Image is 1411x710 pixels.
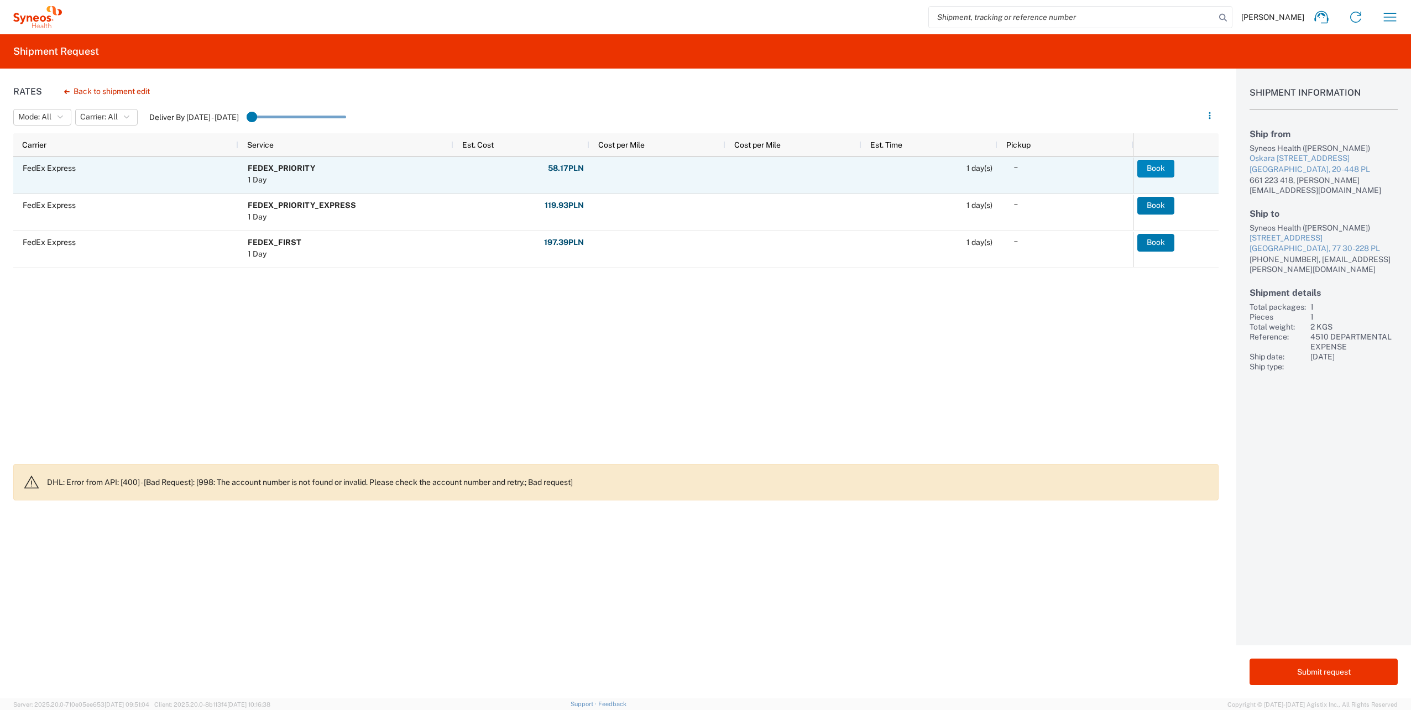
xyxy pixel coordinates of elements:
[598,701,626,707] a: Feedback
[247,140,274,149] span: Service
[248,174,315,186] div: 1 Day
[22,140,46,149] span: Carrier
[248,238,301,247] b: FEDEX_FIRST
[544,234,584,252] button: 197.39PLN
[1250,233,1398,244] div: [STREET_ADDRESS]
[23,164,76,173] span: FedEx Express
[1250,362,1306,372] div: Ship type:
[1250,352,1306,362] div: Ship date:
[1250,312,1306,322] div: Pieces
[248,201,356,210] b: FEDEX_PRIORITY_EXPRESS
[18,112,51,122] span: Mode: All
[966,238,992,247] span: 1 day(s)
[1250,233,1398,254] a: [STREET_ADDRESS][GEOGRAPHIC_DATA], 77 30-228 PL
[23,201,76,210] span: FedEx Express
[149,112,239,122] label: Deliver By [DATE] - [DATE]
[55,82,159,101] button: Back to shipment edit
[571,701,598,707] a: Support
[544,197,584,215] button: 119.93PLN
[545,200,584,211] strong: 119.93 PLN
[47,477,1209,487] p: DHL: Error from API: [400] - [Bad Request]: [998: The account number is not found or invalid. Ple...
[1250,332,1306,352] div: Reference:
[248,164,315,173] b: FEDEX_PRIORITY
[1137,234,1174,252] button: Book
[966,201,992,210] span: 1 day(s)
[80,112,118,122] span: Carrier: All
[1227,699,1398,709] span: Copyright © [DATE]-[DATE] Agistix Inc., All Rights Reserved
[1250,223,1398,233] div: Syneos Health ([PERSON_NAME])
[462,140,494,149] span: Est. Cost
[1241,12,1304,22] span: [PERSON_NAME]
[1250,153,1398,164] div: Oskara [STREET_ADDRESS]
[13,701,149,708] span: Server: 2025.20.0-710e05ee653
[1250,175,1398,195] div: 661 223 418, [PERSON_NAME][EMAIL_ADDRESS][DOMAIN_NAME]
[1250,322,1306,332] div: Total weight:
[13,109,71,126] button: Mode: All
[548,163,584,174] strong: 58.17 PLN
[547,160,584,177] button: 58.17PLN
[1250,254,1398,274] div: [PHONE_NUMBER], [EMAIL_ADDRESS][PERSON_NAME][DOMAIN_NAME]
[75,109,138,126] button: Carrier: All
[929,7,1215,28] input: Shipment, tracking or reference number
[1250,153,1398,175] a: Oskara [STREET_ADDRESS][GEOGRAPHIC_DATA], 20-448 PL
[1250,659,1398,685] button: Submit request
[1250,208,1398,219] h2: Ship to
[734,140,781,149] span: Cost per Mile
[1250,143,1398,153] div: Syneos Health ([PERSON_NAME])
[13,86,42,97] h1: Rates
[1310,302,1398,312] div: 1
[13,45,99,58] h2: Shipment Request
[1137,197,1174,215] button: Book
[1250,87,1398,110] h1: Shipment Information
[1310,352,1398,362] div: [DATE]
[1310,312,1398,322] div: 1
[1250,129,1398,139] h2: Ship from
[1310,322,1398,332] div: 2 KGS
[1250,243,1398,254] div: [GEOGRAPHIC_DATA], 77 30-228 PL
[1137,160,1174,177] button: Book
[598,140,645,149] span: Cost per Mile
[1250,164,1398,175] div: [GEOGRAPHIC_DATA], 20-448 PL
[1006,140,1031,149] span: Pickup
[248,211,356,223] div: 1 Day
[966,164,992,173] span: 1 day(s)
[248,248,301,260] div: 1 Day
[154,701,270,708] span: Client: 2025.20.0-8b113f4
[1310,332,1398,352] div: 4510 DEPARTMENTAL EXPENSE
[544,237,584,248] strong: 197.39 PLN
[1250,288,1398,298] h2: Shipment details
[104,701,149,708] span: [DATE] 09:51:04
[227,701,270,708] span: [DATE] 10:16:38
[870,140,902,149] span: Est. Time
[23,238,76,247] span: FedEx Express
[1250,302,1306,312] div: Total packages:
